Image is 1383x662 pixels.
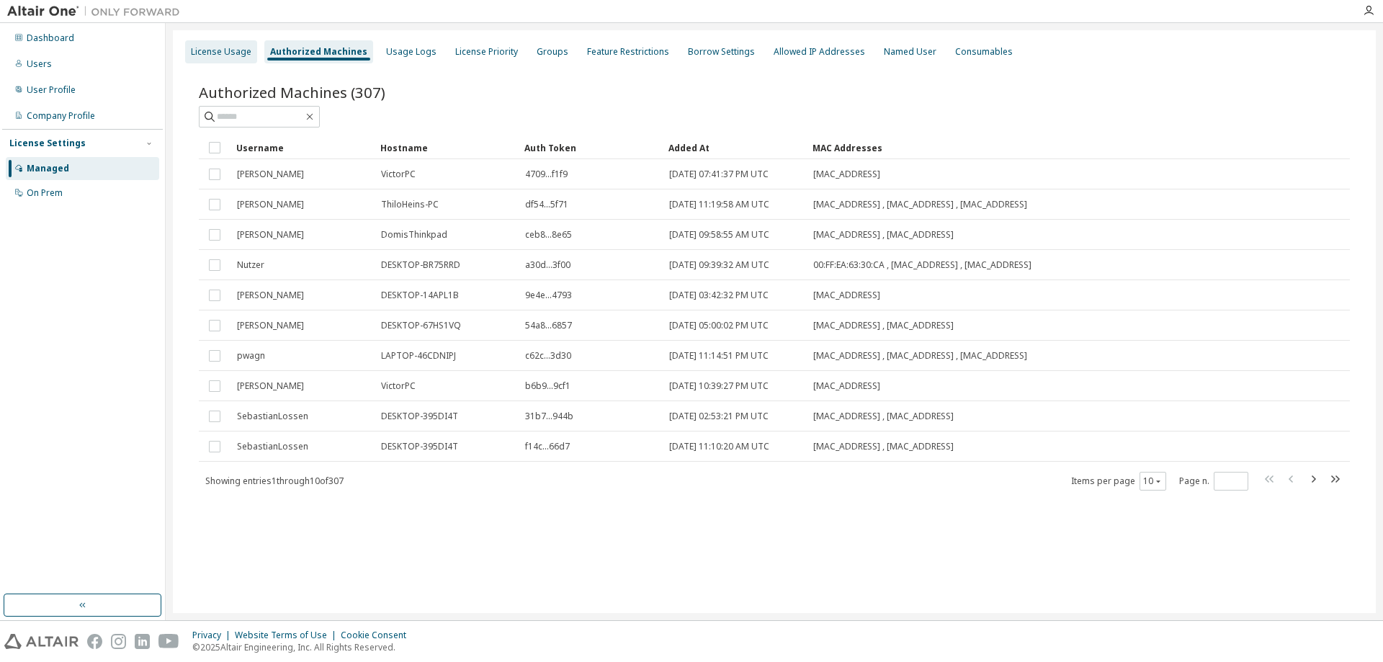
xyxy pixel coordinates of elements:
span: DESKTOP-395DI4T [381,411,458,422]
span: Page n. [1179,472,1248,491]
span: [PERSON_NAME] [237,320,304,331]
div: Added At [668,136,801,159]
div: Managed [27,163,69,174]
span: 4709...f1f9 [525,169,568,180]
span: [DATE] 03:42:32 PM UTC [669,290,769,301]
div: Dashboard [27,32,74,44]
span: a30d...3f00 [525,259,570,271]
div: Groups [537,46,568,58]
span: f14c...66d7 [525,441,570,452]
span: c62c...3d30 [525,350,571,362]
span: df54...5f71 [525,199,568,210]
img: Altair One [7,4,187,19]
span: [PERSON_NAME] [237,199,304,210]
img: facebook.svg [87,634,102,649]
div: Cookie Consent [341,630,415,641]
span: 31b7...944b [525,411,573,422]
span: Nutzer [237,259,264,271]
img: linkedin.svg [135,634,150,649]
span: [MAC_ADDRESS] [813,290,880,301]
span: DESKTOP-67HS1VQ [381,320,461,331]
span: VictorPC [381,380,416,392]
span: ThiloHeins-PC [381,199,439,210]
button: 10 [1143,475,1163,487]
span: [MAC_ADDRESS] , [MAC_ADDRESS] , [MAC_ADDRESS] [813,199,1027,210]
span: Showing entries 1 through 10 of 307 [205,475,344,487]
div: Named User [884,46,936,58]
span: DomisThinkpad [381,229,447,241]
span: [DATE] 02:53:21 PM UTC [669,411,769,422]
img: youtube.svg [158,634,179,649]
img: instagram.svg [111,634,126,649]
span: b6b9...9cf1 [525,380,570,392]
span: [DATE] 10:39:27 PM UTC [669,380,769,392]
span: [PERSON_NAME] [237,380,304,392]
div: Consumables [955,46,1013,58]
span: 00:FF:EA:63:30:CA , [MAC_ADDRESS] , [MAC_ADDRESS] [813,259,1031,271]
div: Company Profile [27,110,95,122]
span: [DATE] 11:10:20 AM UTC [669,441,769,452]
span: [MAC_ADDRESS] , [MAC_ADDRESS] [813,229,954,241]
div: Allowed IP Addresses [774,46,865,58]
span: Items per page [1071,472,1166,491]
span: ceb8...8e65 [525,229,572,241]
span: [DATE] 11:19:58 AM UTC [669,199,769,210]
div: MAC Addresses [813,136,1199,159]
span: SebastianLossen [237,441,308,452]
div: Website Terms of Use [235,630,341,641]
div: Username [236,136,369,159]
span: SebastianLossen [237,411,308,422]
img: altair_logo.svg [4,634,79,649]
span: Authorized Machines (307) [199,82,385,102]
span: pwagn [237,350,265,362]
div: Hostname [380,136,513,159]
div: Feature Restrictions [587,46,669,58]
div: Auth Token [524,136,657,159]
div: On Prem [27,187,63,199]
span: [PERSON_NAME] [237,169,304,180]
span: [DATE] 09:58:55 AM UTC [669,229,769,241]
span: [DATE] 09:39:32 AM UTC [669,259,769,271]
span: 9e4e...4793 [525,290,572,301]
span: 54a8...6857 [525,320,572,331]
span: [MAC_ADDRESS] [813,380,880,392]
span: [MAC_ADDRESS] , [MAC_ADDRESS] [813,411,954,422]
span: LAPTOP-46CDNIPJ [381,350,456,362]
span: DESKTOP-395DI4T [381,441,458,452]
span: VictorPC [381,169,416,180]
span: [MAC_ADDRESS] [813,169,880,180]
span: [PERSON_NAME] [237,229,304,241]
span: DESKTOP-BR75RRD [381,259,460,271]
span: [DATE] 11:14:51 PM UTC [669,350,769,362]
span: [MAC_ADDRESS] , [MAC_ADDRESS] [813,441,954,452]
div: Privacy [192,630,235,641]
div: Borrow Settings [688,46,755,58]
div: User Profile [27,84,76,96]
span: [DATE] 05:00:02 PM UTC [669,320,769,331]
p: © 2025 Altair Engineering, Inc. All Rights Reserved. [192,641,415,653]
span: DESKTOP-14APL1B [381,290,459,301]
div: Usage Logs [386,46,437,58]
span: [PERSON_NAME] [237,290,304,301]
span: [DATE] 07:41:37 PM UTC [669,169,769,180]
span: [MAC_ADDRESS] , [MAC_ADDRESS] , [MAC_ADDRESS] [813,350,1027,362]
div: License Usage [191,46,251,58]
span: [MAC_ADDRESS] , [MAC_ADDRESS] [813,320,954,331]
div: License Settings [9,138,86,149]
div: License Priority [455,46,518,58]
div: Authorized Machines [270,46,367,58]
div: Users [27,58,52,70]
